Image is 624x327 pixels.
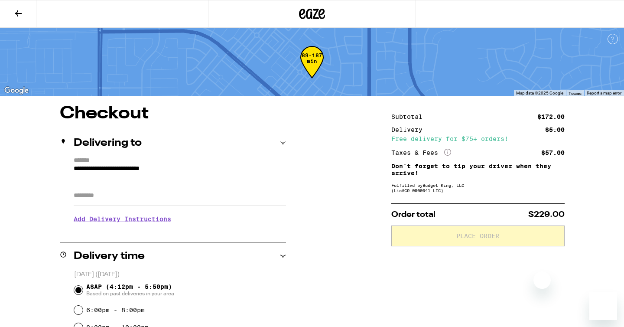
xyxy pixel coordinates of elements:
div: Delivery [391,127,429,133]
p: Don't forget to tip your driver when they arrive! [391,163,565,177]
div: Taxes & Fees [391,149,451,157]
img: Google [2,85,31,96]
div: Free delivery for $75+ orders! [391,136,565,142]
span: Order total [391,211,435,219]
p: [DATE] ([DATE]) [74,271,286,279]
h1: Checkout [60,105,286,122]
h3: Add Delivery Instructions [74,209,286,229]
button: Place Order [391,226,565,246]
h2: Delivery time [74,251,145,262]
div: $57.00 [541,150,565,156]
a: Terms [569,91,582,96]
span: $229.00 [528,211,565,219]
p: We'll contact you at [PHONE_NUMBER] when we arrive [74,229,286,236]
a: Report a map error [587,91,621,95]
div: Fulfilled by Budget King, LLC (Lic# C9-0000041-LIC ) [391,183,565,193]
div: $172.00 [537,114,565,120]
iframe: Button to launch messaging window [589,292,617,320]
span: Place Order [456,233,499,239]
h2: Delivering to [74,138,142,148]
iframe: Close message [533,271,551,289]
span: Map data ©2025 Google [516,91,563,95]
span: Based on past deliveries in your area [86,290,174,297]
div: 89-187 min [300,52,324,85]
a: Open this area in Google Maps (opens a new window) [2,85,31,96]
label: 6:00pm - 8:00pm [86,307,145,314]
div: Subtotal [391,114,429,120]
div: $5.00 [545,127,565,133]
span: ASAP (4:12pm - 5:50pm) [86,283,174,297]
